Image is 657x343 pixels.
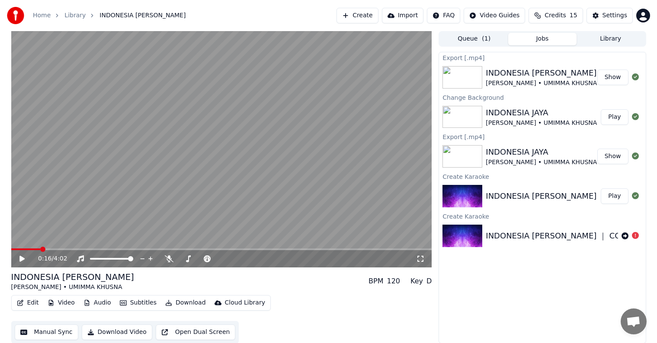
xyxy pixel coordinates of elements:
[38,254,51,263] span: 0:16
[486,158,597,167] div: [PERSON_NAME] • UMIMMA KHUSNA
[38,254,59,263] div: /
[382,8,423,23] button: Import
[369,276,383,286] div: BPM
[601,109,628,125] button: Play
[482,35,490,43] span: ( 1 )
[597,149,628,164] button: Show
[44,297,78,309] button: Video
[426,276,432,286] div: D
[545,11,566,20] span: Credits
[99,11,186,20] span: INDONESIA [PERSON_NAME]
[464,8,525,23] button: Video Guides
[64,11,86,20] a: Library
[486,67,597,79] div: INDONESIA [PERSON_NAME]
[82,324,152,340] button: Download Video
[486,107,597,119] div: INDONESIA JAYA
[337,8,378,23] button: Create
[33,11,186,20] nav: breadcrumb
[116,297,160,309] button: Subtitles
[508,33,577,45] button: Jobs
[597,70,628,85] button: Show
[225,299,265,307] div: Cloud Library
[570,11,577,20] span: 15
[486,119,597,127] div: [PERSON_NAME] • UMIMMA KHUSNA
[33,11,51,20] a: Home
[529,8,583,23] button: Credits15
[7,7,24,24] img: youka
[621,308,647,334] a: Open chat
[439,171,645,181] div: Create Karaoke
[603,11,627,20] div: Settings
[439,211,645,221] div: Create Karaoke
[80,297,115,309] button: Audio
[11,271,134,283] div: INDONESIA [PERSON_NAME]
[427,8,460,23] button: FAQ
[601,188,628,204] button: Play
[486,146,597,158] div: INDONESIA JAYA
[54,254,67,263] span: 4:02
[11,283,134,292] div: [PERSON_NAME] • UMIMMA KHUSNA
[439,131,645,142] div: Export [.mp4]
[586,8,633,23] button: Settings
[577,33,645,45] button: Library
[410,276,423,286] div: Key
[387,276,400,286] div: 120
[439,92,645,102] div: Change Background
[15,324,78,340] button: Manual Sync
[156,324,236,340] button: Open Dual Screen
[486,79,597,88] div: [PERSON_NAME] • UMIMMA KHUSNA
[13,297,42,309] button: Edit
[162,297,209,309] button: Download
[440,33,508,45] button: Queue
[439,52,645,63] div: Export [.mp4]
